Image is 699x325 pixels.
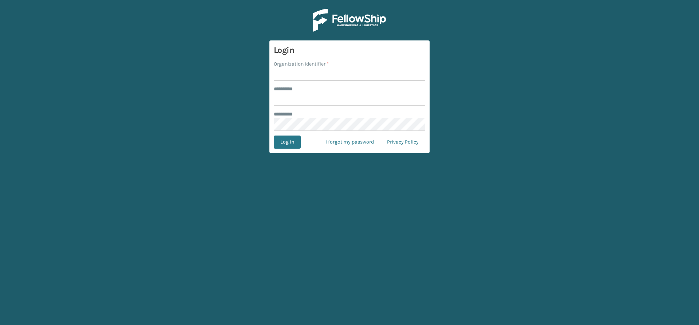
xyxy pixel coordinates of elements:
[274,136,301,149] button: Log In
[380,136,425,149] a: Privacy Policy
[313,9,386,32] img: Logo
[274,45,425,56] h3: Login
[319,136,380,149] a: I forgot my password
[274,60,329,68] label: Organization Identifier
